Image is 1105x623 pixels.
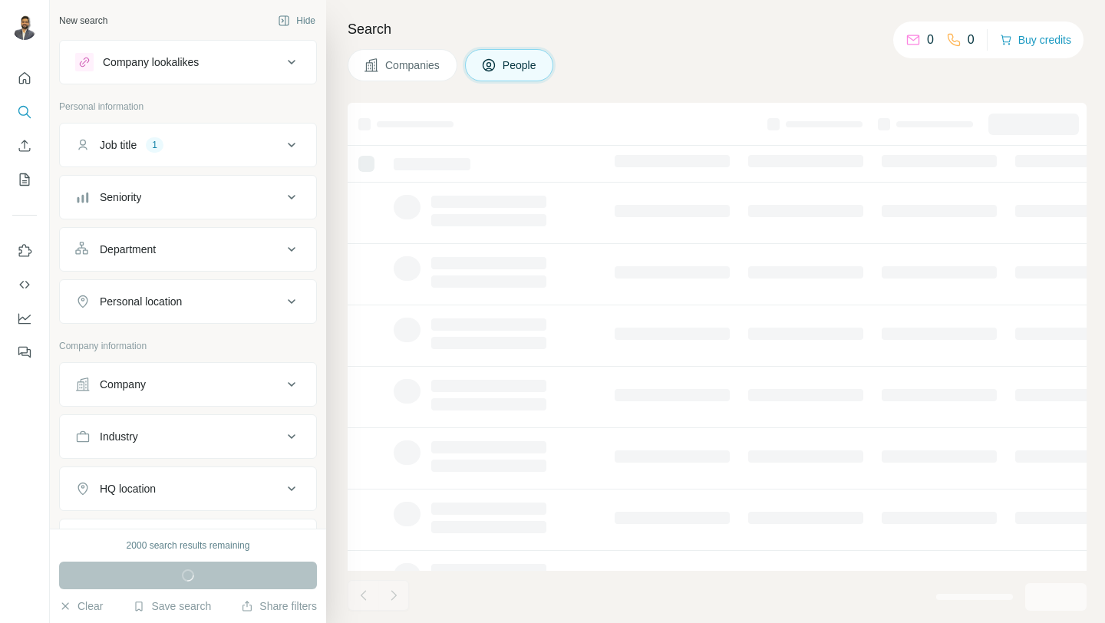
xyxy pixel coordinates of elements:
[100,242,156,257] div: Department
[100,377,146,392] div: Company
[348,18,1087,40] h4: Search
[59,598,103,614] button: Clear
[1000,29,1071,51] button: Buy credits
[12,338,37,366] button: Feedback
[968,31,975,49] p: 0
[146,138,163,152] div: 1
[59,100,317,114] p: Personal information
[12,64,37,92] button: Quick start
[59,14,107,28] div: New search
[100,481,156,496] div: HQ location
[103,54,199,70] div: Company lookalikes
[12,237,37,265] button: Use Surfe on LinkedIn
[267,9,326,32] button: Hide
[12,166,37,193] button: My lists
[60,44,316,81] button: Company lookalikes
[60,127,316,163] button: Job title1
[127,539,250,552] div: 2000 search results remaining
[100,294,182,309] div: Personal location
[385,58,441,73] span: Companies
[60,366,316,403] button: Company
[503,58,538,73] span: People
[100,190,141,205] div: Seniority
[100,429,138,444] div: Industry
[60,179,316,216] button: Seniority
[60,283,316,320] button: Personal location
[12,132,37,160] button: Enrich CSV
[133,598,211,614] button: Save search
[60,231,316,268] button: Department
[12,271,37,298] button: Use Surfe API
[60,522,316,559] button: Annual revenue ($)
[927,31,934,49] p: 0
[12,305,37,332] button: Dashboard
[12,15,37,40] img: Avatar
[241,598,317,614] button: Share filters
[59,339,317,353] p: Company information
[12,98,37,126] button: Search
[100,137,137,153] div: Job title
[60,418,316,455] button: Industry
[60,470,316,507] button: HQ location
